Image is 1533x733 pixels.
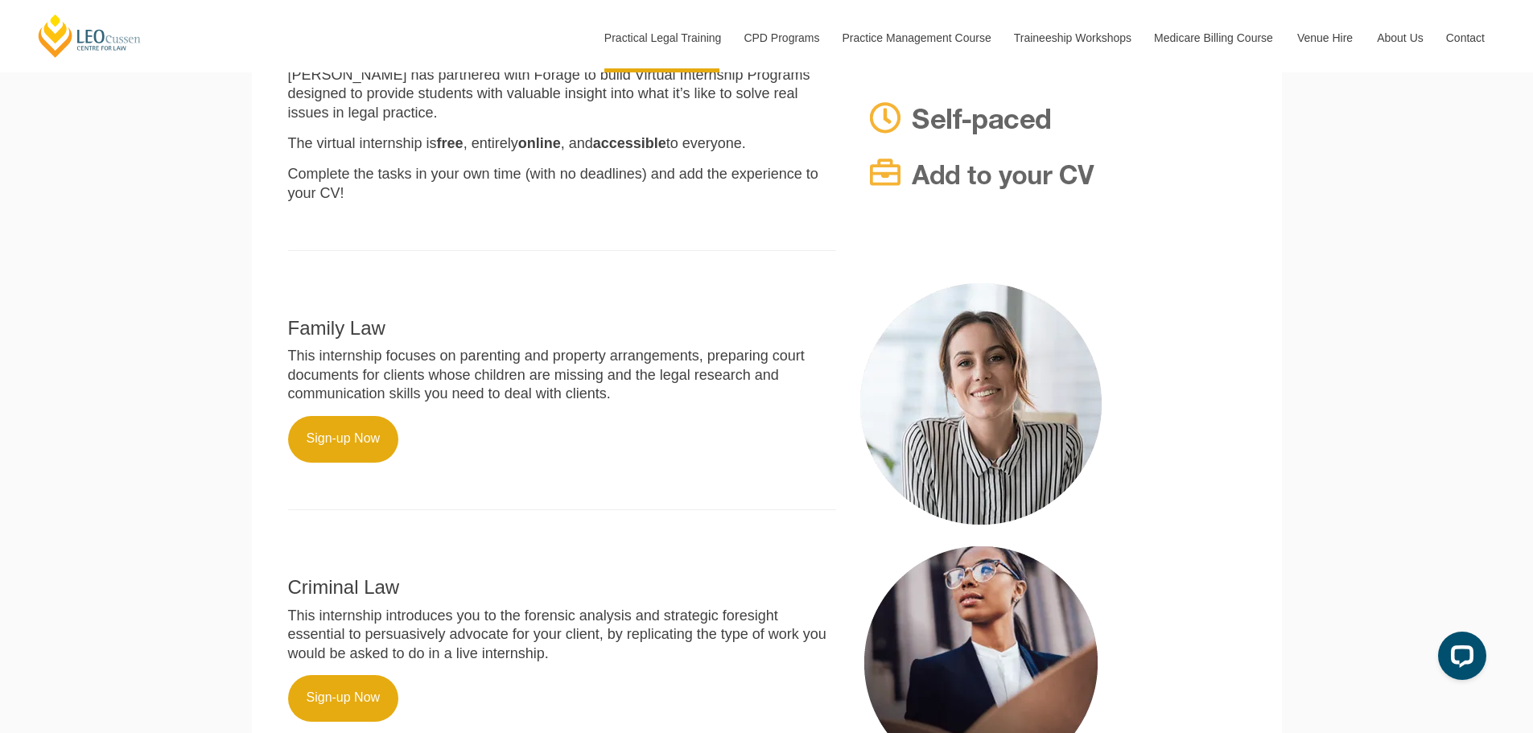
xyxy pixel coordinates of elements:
a: Medicare Billing Course [1142,3,1285,72]
a: CPD Programs [731,3,830,72]
a: Practical Legal Training [592,3,732,72]
a: Sign-up Now [288,675,399,722]
strong: accessible [593,135,666,151]
a: Traineeship Workshops [1002,3,1142,72]
a: About Us [1365,3,1434,72]
a: Sign-up Now [288,416,399,463]
h2: Family Law [288,318,837,339]
a: Venue Hire [1285,3,1365,72]
p: This internship focuses on parenting and property arrangements, preparing court documents for cli... [288,347,837,403]
a: Contact [1434,3,1497,72]
p: Complete the tasks in your own time (with no deadlines) and add the experience to your CV! [288,165,837,203]
h2: Criminal Law [288,577,837,598]
strong: online [518,135,561,151]
strong: free [437,135,464,151]
a: [PERSON_NAME] Centre for Law [36,13,143,59]
p: This internship introduces you to the forensic analysis and strategic foresight essential to pers... [288,607,837,663]
a: Practice Management Course [830,3,1002,72]
p: [PERSON_NAME] has partnered with Forage to build Virtual Internship Programs designed to provide ... [288,66,837,122]
iframe: LiveChat chat widget [1425,625,1493,693]
p: The virtual internship is , entirely , and to everyone. [288,134,837,153]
